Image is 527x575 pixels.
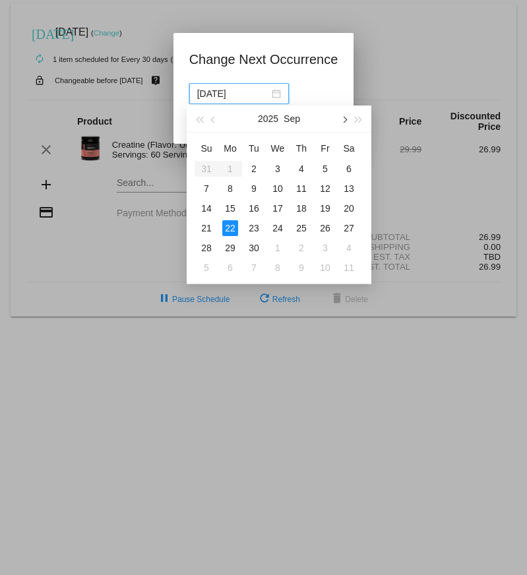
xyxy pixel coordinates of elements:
td: 9/18/2025 [290,198,313,218]
td: 9/8/2025 [218,179,242,198]
td: 9/21/2025 [195,218,218,238]
div: 12 [317,181,333,197]
td: 9/28/2025 [195,238,218,258]
div: 25 [294,220,309,236]
td: 9/24/2025 [266,218,290,238]
div: 1 [270,240,286,256]
div: 19 [317,200,333,216]
td: 9/13/2025 [337,179,361,198]
div: 7 [246,260,262,276]
button: Next month (PageDown) [336,106,351,132]
div: 18 [294,200,309,216]
div: 20 [341,200,357,216]
div: 10 [270,181,286,197]
td: 10/2/2025 [290,238,313,258]
div: 17 [270,200,286,216]
td: 10/5/2025 [195,258,218,278]
button: Next year (Control + right) [352,106,366,132]
td: 9/6/2025 [337,159,361,179]
div: 26 [317,220,333,236]
div: 6 [341,161,357,177]
div: 10 [317,260,333,276]
div: 5 [317,161,333,177]
td: 9/10/2025 [266,179,290,198]
th: Tue [242,138,266,159]
td: 10/7/2025 [242,258,266,278]
td: 9/27/2025 [337,218,361,238]
div: 21 [199,220,214,236]
td: 9/20/2025 [337,198,361,218]
div: 22 [222,220,238,236]
td: 9/29/2025 [218,238,242,258]
td: 9/25/2025 [290,218,313,238]
button: Previous month (PageUp) [206,106,221,132]
div: 2 [246,161,262,177]
td: 10/9/2025 [290,258,313,278]
div: 8 [270,260,286,276]
td: 9/3/2025 [266,159,290,179]
td: 10/10/2025 [313,258,337,278]
td: 9/14/2025 [195,198,218,218]
td: 9/15/2025 [218,198,242,218]
th: Wed [266,138,290,159]
div: 2 [294,240,309,256]
div: 8 [222,181,238,197]
td: 9/26/2025 [313,218,337,238]
th: Sun [195,138,218,159]
button: Last year (Control + left) [192,106,206,132]
td: 10/8/2025 [266,258,290,278]
div: 28 [199,240,214,256]
div: 13 [341,181,357,197]
div: 11 [294,181,309,197]
td: 9/30/2025 [242,238,266,258]
div: 4 [341,240,357,256]
th: Mon [218,138,242,159]
div: 6 [222,260,238,276]
td: 9/7/2025 [195,179,218,198]
div: 15 [222,200,238,216]
td: 9/9/2025 [242,179,266,198]
div: 29 [222,240,238,256]
td: 10/11/2025 [337,258,361,278]
button: Sep [284,106,300,132]
td: 9/23/2025 [242,218,266,238]
div: 4 [294,161,309,177]
td: 9/16/2025 [242,198,266,218]
div: 16 [246,200,262,216]
button: 2025 [258,106,278,132]
th: Fri [313,138,337,159]
div: 24 [270,220,286,236]
td: 9/17/2025 [266,198,290,218]
div: 11 [341,260,357,276]
td: 9/22/2025 [218,218,242,238]
div: 9 [294,260,309,276]
div: 9 [246,181,262,197]
div: 7 [199,181,214,197]
div: 14 [199,200,214,216]
td: 9/12/2025 [313,179,337,198]
div: 3 [317,240,333,256]
input: Select date [197,86,269,101]
td: 10/6/2025 [218,258,242,278]
div: 27 [341,220,357,236]
td: 9/11/2025 [290,179,313,198]
td: 10/3/2025 [313,238,337,258]
div: 3 [270,161,286,177]
th: Thu [290,138,313,159]
div: 30 [246,240,262,256]
td: 9/4/2025 [290,159,313,179]
td: 9/19/2025 [313,198,337,218]
td: 9/5/2025 [313,159,337,179]
h1: Change Next Occurrence [189,49,338,70]
td: 10/1/2025 [266,238,290,258]
td: 10/4/2025 [337,238,361,258]
th: Sat [337,138,361,159]
div: 5 [199,260,214,276]
td: 9/2/2025 [242,159,266,179]
div: 23 [246,220,262,236]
